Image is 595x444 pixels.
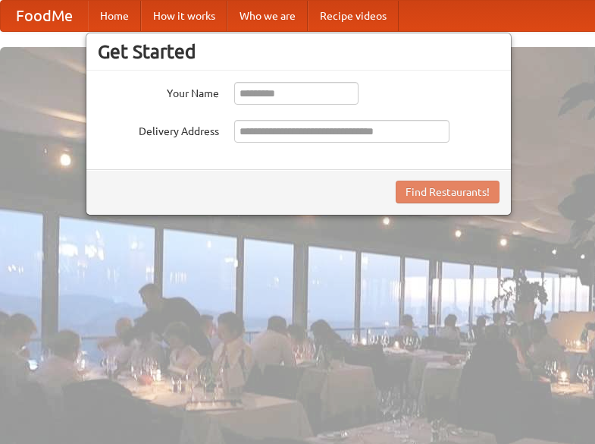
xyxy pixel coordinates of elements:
[396,181,499,203] button: Find Restaurants!
[98,120,219,139] label: Delivery Address
[227,1,308,31] a: Who we are
[308,1,399,31] a: Recipe videos
[141,1,227,31] a: How it works
[98,40,499,63] h3: Get Started
[98,82,219,101] label: Your Name
[1,1,88,31] a: FoodMe
[88,1,141,31] a: Home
